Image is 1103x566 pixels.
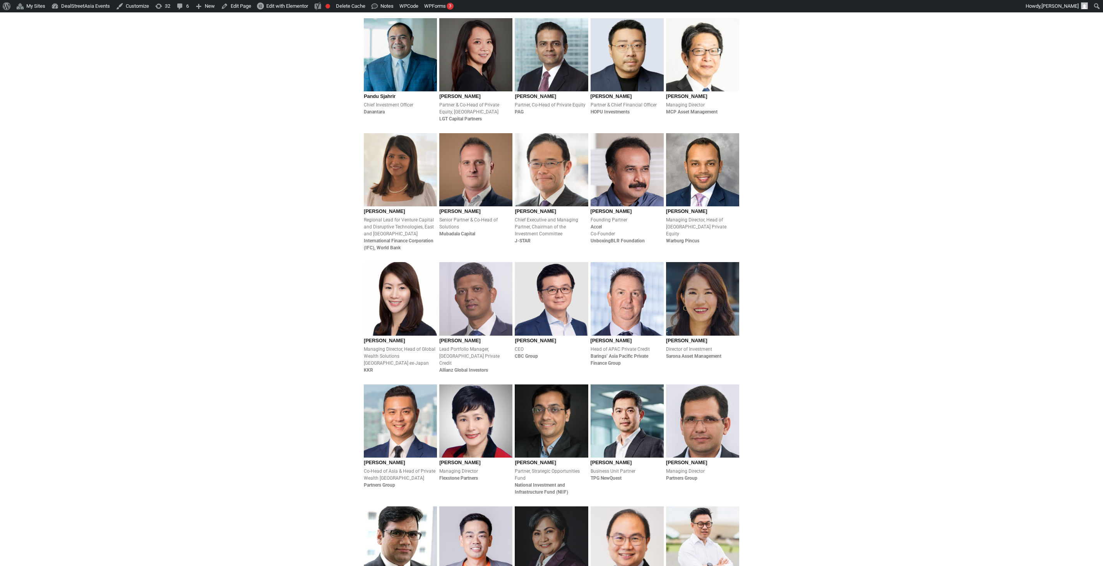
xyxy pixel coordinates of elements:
div: Managing Director, Head of [GEOGRAPHIC_DATA] Private Equity [666,216,739,244]
span: [PERSON_NAME] [591,338,632,343]
b: Barings’ Asia Pacific Private Finance Group [591,353,648,366]
b: UnboxingBLR Foundation [591,238,645,244]
div: Head of APAC Private Credit [591,346,664,367]
div: Focus keyphrase not set [325,4,330,9]
span: [PERSON_NAME] [591,460,632,465]
img: Kazushige Kobayashi [666,18,739,91]
b: MCP Asset Management [666,109,718,115]
span: [PERSON_NAME] [364,460,405,465]
b: Accel [591,224,602,230]
img: Maxime Franzetti [439,133,512,206]
div: Co-Head of Asia & Head of Private Wealth [GEOGRAPHIC_DATA] [364,468,437,489]
span: [PERSON_NAME] [591,93,632,99]
div: 3 [447,3,454,10]
div: Partner, Co-Head of Private Equity [515,101,588,115]
img: Warburg Pincus Headshots [666,133,739,206]
img: Linda Mok [666,262,739,335]
span: [PERSON_NAME] [1041,3,1079,9]
span: [PERSON_NAME] [364,208,405,214]
img: Geetali Kumar [364,133,437,206]
span: Edit with Elementor [266,3,308,9]
div: Founding Partner Co-Founder [591,216,664,244]
b: National Investment and Infrastructure Fund (NIIF) [515,482,568,495]
span: [PERSON_NAME] [515,460,556,465]
span: [PERSON_NAME] [666,338,707,343]
b: CBC Group [515,353,538,359]
div: Managing Director [439,468,512,482]
span: Pandu Sjahrir [364,93,396,99]
div: Regional Lead for Venture Capital and Disruptive Technologies, East and [GEOGRAPHIC_DATA] [364,216,437,251]
b: KKR [364,367,373,373]
img: Fu Wei [515,262,588,335]
span: [PERSON_NAME] [666,93,707,99]
img: Prashanth Prakash [591,133,664,206]
b: Partners Group [666,475,697,481]
span: [PERSON_NAME] [515,93,556,99]
img: Justin Hooley [591,262,664,335]
div: Partner & Chief Financial Officer [591,101,664,115]
span: [PERSON_NAME] [364,338,405,343]
b: HOPU Investments [591,109,630,115]
span: [PERSON_NAME] [439,93,481,99]
span: [PERSON_NAME] [591,208,632,214]
div: Managing Director, Head of Global Wealth Solutions [GEOGRAPHIC_DATA] ex-Japan [364,346,437,374]
div: Managing Director [666,101,739,115]
b: Flexstone Partners [439,475,478,481]
b: J-STAR [515,238,531,244]
span: [PERSON_NAME] [439,338,481,343]
img: Jac Zhuang [364,262,437,335]
span: [PERSON_NAME] [666,208,707,214]
div: Senior Partner & Co-Head of Solutions [439,216,512,237]
b: Mubadala Capital [439,231,475,237]
img: Brooke Zhou [439,18,512,91]
div: Director of Investment [666,346,739,360]
div: Partner, Strategic Opportunities Fund [515,468,588,496]
div: CEO [515,346,588,360]
img: Gregory Rokuro Hara [515,133,588,206]
span: [PERSON_NAME] [515,208,556,214]
img: Henry Chui [364,384,437,458]
b: TPG NewQuest [591,475,622,481]
img: Nilesh Shrivastava [515,384,588,458]
div: Managing Director [666,468,739,482]
div: Business Unit Partner [591,468,664,482]
span: [PERSON_NAME] [666,460,707,465]
div: Chief Executive and Managing Partner, Chairman of the Investment Committee [515,216,588,244]
b: International Finance Corporation (IFC), World Bank [364,238,433,250]
span: [PERSON_NAME] [439,460,481,465]
img: Huanan Yang [591,18,664,91]
img: Sumit Bhandari [439,262,512,335]
span: [PERSON_NAME] [439,208,481,214]
div: Chief Investment Officer [364,101,437,115]
span: [PERSON_NAME] [515,338,556,343]
img: Desmond Lee [591,384,664,458]
b: PAG [515,109,524,115]
img: Nikhil Srivastava [515,18,588,91]
img: Cyrus Driver [666,384,739,458]
b: LGT Capital Partners [439,116,482,122]
div: Lead Portfolio Manager, [GEOGRAPHIC_DATA] Private Credit [439,346,512,374]
div: Partner & Co-Head of Private Equity, [GEOGRAPHIC_DATA] [439,101,512,122]
b: Danantara [364,109,385,115]
b: Warburg Pincus [666,238,699,244]
b: Sarona Asset Management [666,353,721,359]
img: Lay Hong Lee [439,384,512,458]
img: Pandu Sjahrir [364,18,437,91]
b: Partners Group [364,482,395,488]
b: Allianz Global Investors [439,367,488,373]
